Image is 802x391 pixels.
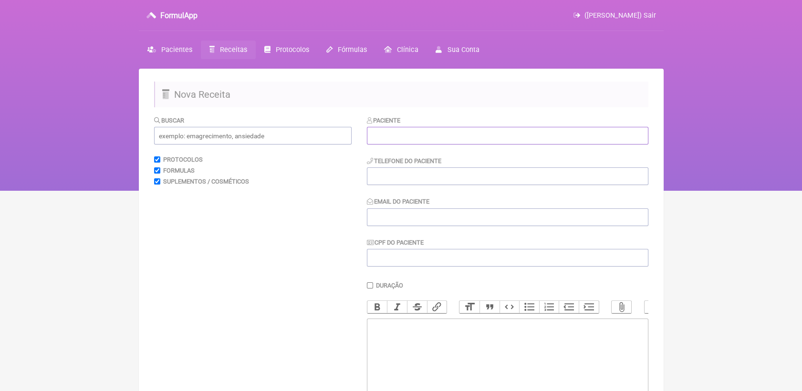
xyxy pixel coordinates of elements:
[154,117,185,124] label: Buscar
[519,301,539,313] button: Bullets
[318,41,375,59] a: Fórmulas
[573,11,656,20] a: ([PERSON_NAME]) Sair
[163,178,249,185] label: Suplementos / Cosméticos
[584,11,656,20] span: ([PERSON_NAME]) Sair
[387,301,407,313] button: Italic
[276,46,309,54] span: Protocolos
[338,46,367,54] span: Fórmulas
[559,301,579,313] button: Decrease Level
[500,301,520,313] button: Code
[375,41,427,59] a: Clínica
[367,301,387,313] button: Bold
[163,167,195,174] label: Formulas
[645,301,665,313] button: Undo
[448,46,479,54] span: Sua Conta
[427,301,447,313] button: Link
[612,301,632,313] button: Attach Files
[256,41,318,59] a: Protocolos
[407,301,427,313] button: Strikethrough
[579,301,599,313] button: Increase Level
[161,46,192,54] span: Pacientes
[154,82,648,107] h2: Nova Receita
[539,301,559,313] button: Numbers
[479,301,500,313] button: Quote
[376,282,403,289] label: Duração
[367,239,424,246] label: CPF do Paciente
[427,41,488,59] a: Sua Conta
[139,41,201,59] a: Pacientes
[459,301,479,313] button: Heading
[201,41,256,59] a: Receitas
[163,156,203,163] label: Protocolos
[154,127,352,144] input: exemplo: emagrecimento, ansiedade
[160,11,198,20] h3: FormulApp
[397,46,418,54] span: Clínica
[367,117,401,124] label: Paciente
[367,157,442,165] label: Telefone do Paciente
[367,198,430,205] label: Email do Paciente
[220,46,247,54] span: Receitas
